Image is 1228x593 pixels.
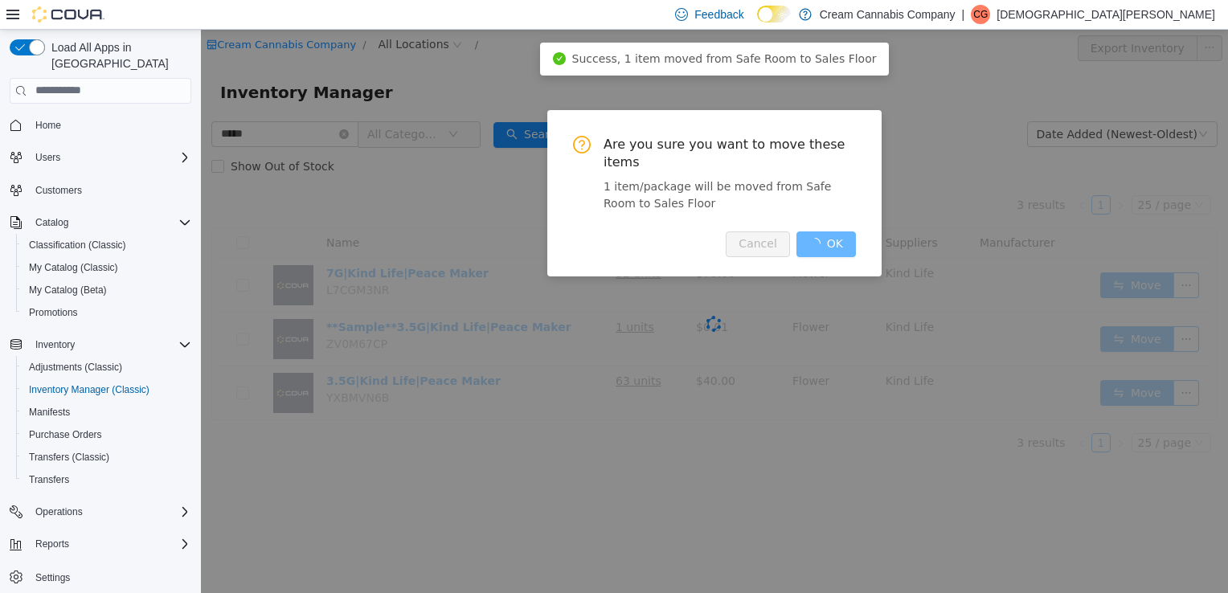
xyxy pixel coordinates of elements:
div: Christian Gallagher [971,5,990,24]
span: Success, 1 item moved from Safe Room to Sales Floor [371,22,676,35]
button: Home [3,113,198,137]
a: Transfers [23,470,76,489]
button: Manifests [16,401,198,423]
span: Operations [29,502,191,521]
a: Purchase Orders [23,425,108,444]
button: Operations [3,501,198,523]
button: Inventory Manager (Classic) [16,378,198,401]
span: Users [29,148,191,167]
span: Home [35,119,61,132]
span: Reports [35,538,69,550]
a: Manifests [23,403,76,422]
button: Users [3,146,198,169]
span: My Catalog (Classic) [29,261,118,274]
input: Dark Mode [757,6,791,22]
button: Reports [29,534,76,554]
button: Catalog [3,211,198,234]
span: Load All Apps in [GEOGRAPHIC_DATA] [45,39,191,72]
span: Transfers [29,473,69,486]
span: Users [35,151,60,164]
button: Transfers (Classic) [16,446,198,468]
span: Manifests [23,403,191,422]
span: Inventory Manager (Classic) [29,383,149,396]
span: CG [973,5,988,24]
span: Classification (Classic) [29,239,126,252]
span: Catalog [35,216,68,229]
i: icon: question-circle [372,106,390,124]
img: Cova [32,6,104,22]
span: Settings [29,566,191,587]
button: Reports [3,533,198,555]
button: My Catalog (Beta) [16,279,198,301]
span: Settings [35,571,70,584]
span: Adjustments (Classic) [29,361,122,374]
button: Settings [3,565,198,588]
span: Catalog [29,213,191,232]
span: Manifests [29,406,70,419]
span: My Catalog (Beta) [29,284,107,296]
span: My Catalog (Classic) [23,258,191,277]
span: Are you sure you want to move these items [403,106,655,142]
button: Customers [3,178,198,202]
span: Reports [29,534,191,554]
a: Promotions [23,303,84,322]
button: Inventory [3,333,198,356]
span: Promotions [29,306,78,319]
a: Classification (Classic) [23,235,133,255]
span: Classification (Classic) [23,235,191,255]
button: Classification (Classic) [16,234,198,256]
a: Adjustments (Classic) [23,358,129,377]
span: Home [29,115,191,135]
button: Inventory [29,335,81,354]
span: Transfers (Classic) [23,448,191,467]
span: Feedback [694,6,743,22]
span: Inventory Manager (Classic) [23,380,191,399]
span: Inventory [29,335,191,354]
span: Customers [29,180,191,200]
p: [DEMOGRAPHIC_DATA][PERSON_NAME] [997,5,1215,24]
i: icon: check-circle [352,22,365,35]
span: Operations [35,505,83,518]
a: Customers [29,181,88,200]
span: Purchase Orders [23,425,191,444]
a: Inventory Manager (Classic) [23,380,156,399]
button: My Catalog (Classic) [16,256,198,279]
a: Home [29,116,68,135]
button: Operations [29,502,89,521]
span: Adjustments (Classic) [23,358,191,377]
span: My Catalog (Beta) [23,280,191,300]
a: Settings [29,568,76,587]
button: Transfers [16,468,198,491]
span: Transfers [23,470,191,489]
div: 1 item/package will be moved from Safe Room to Sales Floor [403,149,655,182]
p: Cream Cannabis Company [820,5,956,24]
p: | [962,5,965,24]
a: My Catalog (Beta) [23,280,113,300]
span: Transfers (Classic) [29,451,109,464]
span: Customers [35,184,82,197]
span: Purchase Orders [29,428,102,441]
a: Transfers (Classic) [23,448,116,467]
button: Users [29,148,67,167]
button: Adjustments (Classic) [16,356,198,378]
button: Promotions [16,301,198,324]
a: My Catalog (Classic) [23,258,125,277]
button: Catalog [29,213,75,232]
button: Cancel [525,202,588,227]
span: Inventory [35,338,75,351]
span: Promotions [23,303,191,322]
button: Purchase Orders [16,423,198,446]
